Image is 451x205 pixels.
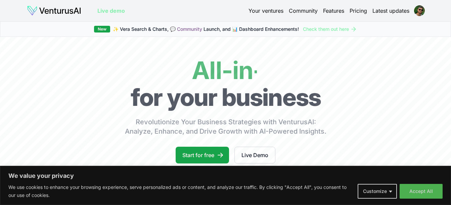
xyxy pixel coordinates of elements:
[323,7,344,15] a: Features
[249,7,283,15] a: Your ventures
[176,147,229,163] a: Start for free
[350,7,367,15] a: Pricing
[27,5,81,16] img: logo
[414,5,425,16] img: ACg8ocIUyxWibzTauzPBmi9LpMoOrUEVY8uFSUqRTs7wK1TgHv6hBIVt=s96-c
[372,7,409,15] a: Latest updates
[94,26,110,32] div: New
[303,26,357,32] a: Check them out here
[400,184,443,199] button: Accept All
[234,147,275,163] a: Live Demo
[8,172,443,180] p: We value your privacy
[358,184,397,199] button: Customize
[177,26,202,32] a: Community
[8,183,353,199] p: We use cookies to enhance your browsing experience, serve personalized ads or content, and analyz...
[289,7,318,15] a: Community
[113,26,299,32] span: ✨ Vera Search & Charts, 💬 Launch, and 📊 Dashboard Enhancements!
[97,7,125,15] a: Live demo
